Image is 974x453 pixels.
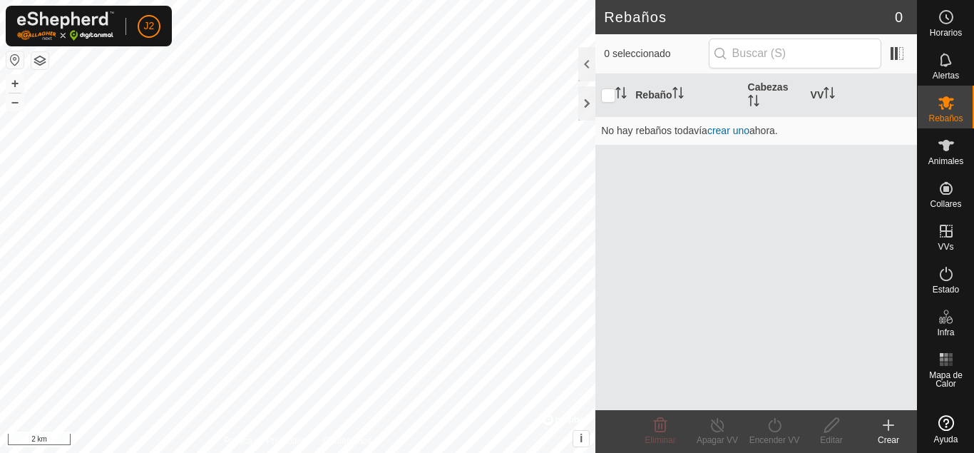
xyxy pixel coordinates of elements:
span: J2 [144,19,155,34]
h2: Rebaños [604,9,895,26]
span: Estado [933,285,959,294]
span: Alertas [933,71,959,80]
a: Ayuda [918,409,974,449]
th: Cabezas [742,74,805,117]
span: Ayuda [934,435,958,444]
td: No hay rebaños todavía ahora. [595,116,917,145]
span: Collares [930,200,961,208]
div: Encender VV [746,434,803,447]
th: VV [805,74,917,117]
a: crear uno [707,125,749,136]
th: Rebaño [630,74,742,117]
a: Política de Privacidad [224,434,306,447]
button: Restablecer Mapa [6,51,24,68]
span: Eliminar [645,435,675,445]
p-sorticon: Activar para ordenar [824,89,835,101]
span: Infra [937,328,954,337]
p-sorticon: Activar para ordenar [615,89,627,101]
p-sorticon: Activar para ordenar [672,89,684,101]
span: Rebaños [928,114,963,123]
input: Buscar (S) [709,39,881,68]
span: VVs [938,243,953,251]
a: Contáctenos [324,434,371,447]
div: Apagar VV [689,434,746,447]
div: Editar [803,434,860,447]
span: 0 [895,6,903,28]
button: Capas del Mapa [31,52,48,69]
div: Crear [860,434,917,447]
span: Horarios [930,29,962,37]
img: Logo Gallagher [17,11,114,41]
span: 0 seleccionado [604,46,708,61]
button: i [573,431,589,447]
button: – [6,93,24,111]
span: Animales [928,157,963,166]
span: i [580,432,583,444]
span: Mapa de Calor [921,371,970,388]
button: + [6,75,24,92]
p-sorticon: Activar para ordenar [748,97,759,108]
